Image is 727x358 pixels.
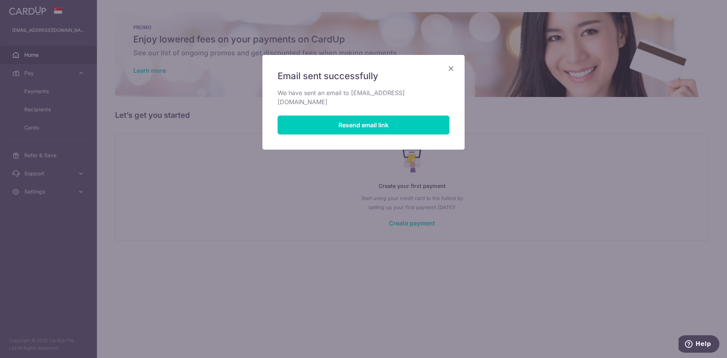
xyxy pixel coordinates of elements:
[679,335,719,354] iframe: Opens a widget where you can find more information
[446,64,456,73] button: Close
[278,88,449,106] p: We have sent an email to [EMAIL_ADDRESS][DOMAIN_NAME]
[278,70,378,82] span: Email sent successfully
[278,116,449,134] button: Resend email link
